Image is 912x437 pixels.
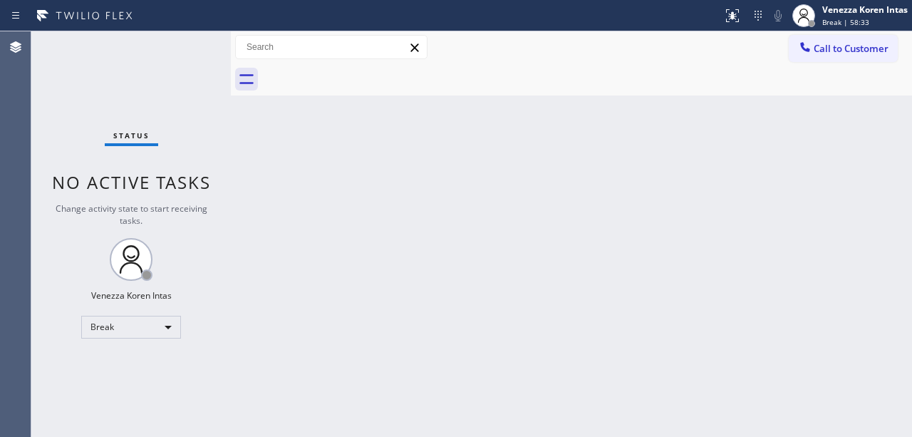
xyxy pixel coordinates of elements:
[789,35,898,62] button: Call to Customer
[81,316,181,339] div: Break
[56,202,207,227] span: Change activity state to start receiving tasks.
[236,36,427,58] input: Search
[113,130,150,140] span: Status
[814,42,888,55] span: Call to Customer
[822,17,869,27] span: Break | 58:33
[52,170,211,194] span: No active tasks
[768,6,788,26] button: Mute
[822,4,908,16] div: Venezza Koren Intas
[91,289,172,302] div: Venezza Koren Intas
